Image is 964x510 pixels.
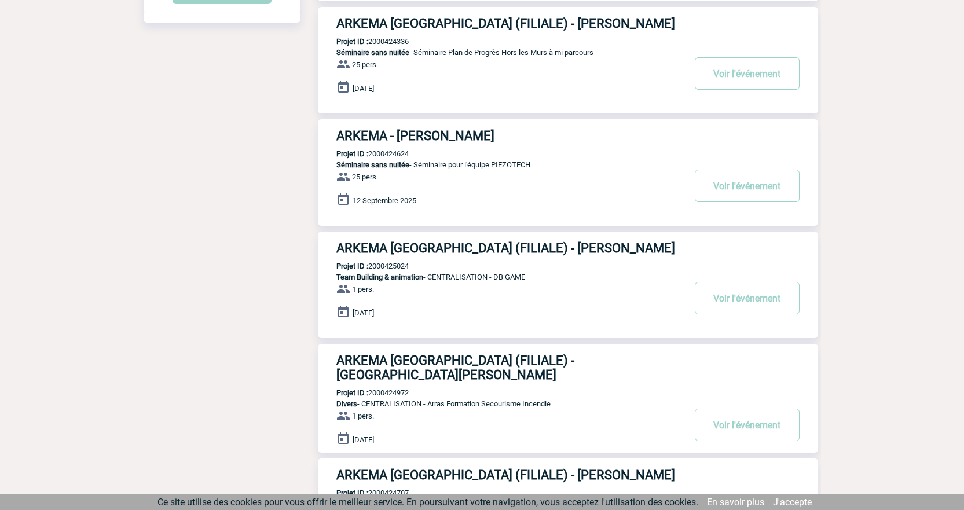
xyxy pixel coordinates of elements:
p: - CENTRALISATION - Arras Formation Secourisme Incendie [318,399,684,408]
button: Voir l'événement [695,57,800,90]
p: 2000424972 [318,388,409,397]
a: J'accepte [773,497,812,508]
span: 25 pers. [352,173,378,181]
h3: ARKEMA - [PERSON_NAME] [336,129,684,143]
span: [DATE] [353,435,374,444]
span: 1 pers. [352,412,374,420]
b: Projet ID : [336,388,368,397]
button: Voir l'événement [695,170,800,202]
button: Voir l'événement [695,409,800,441]
a: En savoir plus [707,497,764,508]
b: Projet ID : [336,262,368,270]
p: 2000425024 [318,262,409,270]
h3: ARKEMA [GEOGRAPHIC_DATA] (FILIALE) - [GEOGRAPHIC_DATA][PERSON_NAME] [336,353,684,382]
span: 25 pers. [352,60,378,69]
span: Séminaire sans nuitée [336,160,409,169]
b: Projet ID : [336,489,368,497]
p: 2000424707 [318,489,409,497]
button: Voir l'événement [695,282,800,314]
b: Projet ID : [336,149,368,158]
p: 2000424624 [318,149,409,158]
span: 1 pers. [352,285,374,293]
a: ARKEMA [GEOGRAPHIC_DATA] (FILIALE) - [GEOGRAPHIC_DATA][PERSON_NAME] [318,353,818,382]
p: - Séminaire pour l'équipe PIEZOTECH [318,160,684,169]
a: ARKEMA [GEOGRAPHIC_DATA] (FILIALE) - [PERSON_NAME] [318,468,818,482]
a: ARKEMA [GEOGRAPHIC_DATA] (FILIALE) - [PERSON_NAME] [318,16,818,31]
p: 2000424336 [318,37,409,46]
a: ARKEMA - [PERSON_NAME] [318,129,818,143]
a: ARKEMA [GEOGRAPHIC_DATA] (FILIALE) - [PERSON_NAME] [318,241,818,255]
h3: ARKEMA [GEOGRAPHIC_DATA] (FILIALE) - [PERSON_NAME] [336,241,684,255]
h3: ARKEMA [GEOGRAPHIC_DATA] (FILIALE) - [PERSON_NAME] [336,16,684,31]
span: Séminaire sans nuitée [336,48,409,57]
span: Divers [336,399,357,408]
span: Team Building & animation [336,273,423,281]
b: Projet ID : [336,37,368,46]
span: Ce site utilise des cookies pour vous offrir le meilleur service. En poursuivant votre navigation... [157,497,698,508]
h3: ARKEMA [GEOGRAPHIC_DATA] (FILIALE) - [PERSON_NAME] [336,468,684,482]
p: - CENTRALISATION - DB GAME [318,273,684,281]
p: - Séminaire Plan de Progrès Hors les Murs à mi parcours [318,48,684,57]
span: [DATE] [353,309,374,317]
span: [DATE] [353,84,374,93]
span: 12 Septembre 2025 [353,196,416,205]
